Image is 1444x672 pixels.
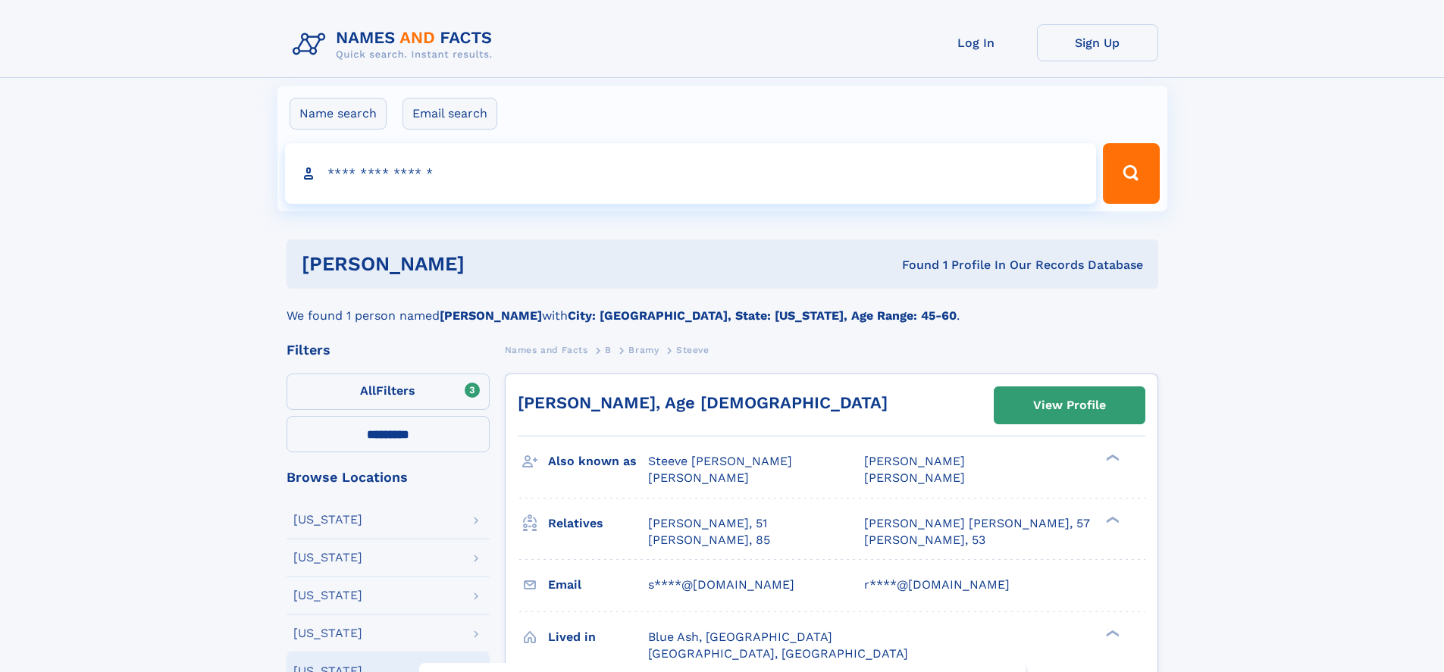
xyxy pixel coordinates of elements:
[287,374,490,410] label: Filters
[360,383,376,398] span: All
[293,514,362,526] div: [US_STATE]
[290,98,387,130] label: Name search
[1102,628,1120,638] div: ❯
[648,470,749,485] span: [PERSON_NAME]
[605,345,612,355] span: B
[293,552,362,564] div: [US_STATE]
[568,308,957,323] b: City: [GEOGRAPHIC_DATA], State: [US_STATE], Age Range: 45-60
[285,143,1097,204] input: search input
[683,257,1143,273] div: Found 1 Profile In Our Records Database
[403,98,497,130] label: Email search
[1102,514,1120,524] div: ❯
[287,343,490,357] div: Filters
[287,24,505,65] img: Logo Names and Facts
[1033,388,1106,423] div: View Profile
[676,345,709,355] span: Steeve
[287,289,1158,325] div: We found 1 person named with .
[648,630,832,644] span: Blue Ash, [GEOGRAPHIC_DATA]
[605,340,612,359] a: B
[864,515,1090,532] a: [PERSON_NAME] [PERSON_NAME], 57
[864,532,985,549] a: [PERSON_NAME], 53
[864,470,965,485] span: [PERSON_NAME]
[548,572,648,598] h3: Email
[293,627,362,639] div: [US_STATE]
[302,255,684,273] h1: [PERSON_NAME]
[548,624,648,650] h3: Lived in
[518,393,888,412] a: [PERSON_NAME], Age [DEMOGRAPHIC_DATA]
[548,449,648,474] h3: Also known as
[287,470,490,484] div: Browse Locations
[864,454,965,468] span: [PERSON_NAME]
[648,532,770,549] a: [PERSON_NAME], 85
[916,24,1037,61] a: Log In
[548,511,648,536] h3: Relatives
[648,454,792,468] span: Steeve [PERSON_NAME]
[628,345,659,355] span: Bramy
[628,340,659,359] a: Bramy
[995,387,1145,424] a: View Profile
[1037,24,1158,61] a: Sign Up
[505,340,588,359] a: Names and Facts
[648,646,908,661] span: [GEOGRAPHIC_DATA], [GEOGRAPHIC_DATA]
[1102,453,1120,463] div: ❯
[1103,143,1159,204] button: Search Button
[648,515,767,532] a: [PERSON_NAME], 51
[293,589,362,602] div: [US_STATE]
[440,308,542,323] b: [PERSON_NAME]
